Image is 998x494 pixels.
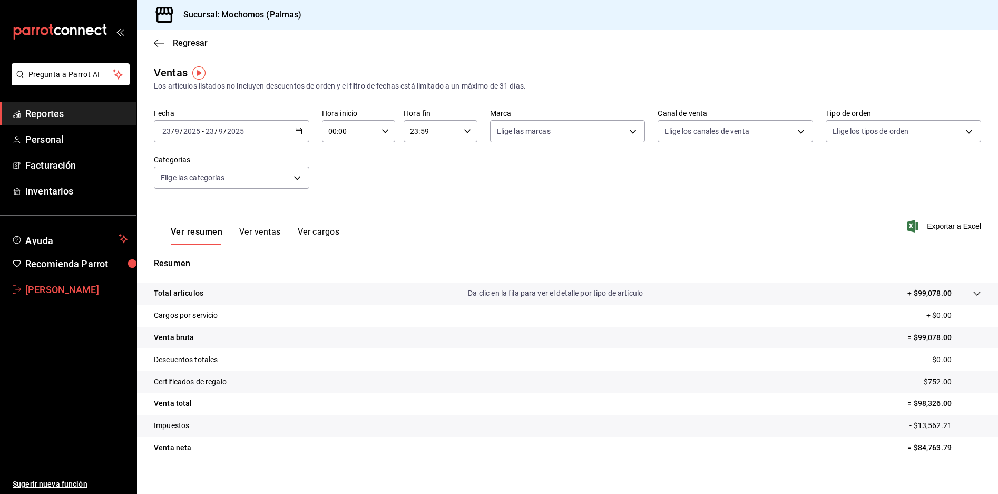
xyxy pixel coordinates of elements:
p: - $13,562.21 [909,420,981,431]
label: Hora fin [404,110,477,117]
span: Inventarios [25,184,128,198]
p: + $99,078.00 [907,288,952,299]
p: Cargos por servicio [154,310,218,321]
img: Tooltip marker [192,66,206,80]
span: Elige los canales de venta [664,126,749,137]
span: - [202,127,204,135]
span: Ayuda [25,233,114,245]
p: Certificados de regalo [154,376,227,388]
span: / [223,127,227,135]
span: Elige las marcas [497,126,551,137]
label: Canal de venta [658,110,813,117]
p: Descuentos totales [154,354,218,365]
p: = $84,763.79 [907,442,981,453]
span: Elige los tipos de orden [833,126,908,137]
button: Ver ventas [239,227,281,245]
input: -- [205,127,214,135]
p: - $0.00 [928,354,981,365]
span: Regresar [173,38,208,48]
a: Pregunta a Parrot AI [7,76,130,88]
p: Da clic en la fila para ver el detalle por tipo de artículo [468,288,643,299]
span: Pregunta a Parrot AI [28,69,113,80]
p: - $752.00 [920,376,981,388]
input: ---- [183,127,201,135]
p: Venta bruta [154,332,194,343]
button: Ver resumen [171,227,222,245]
div: navigation tabs [171,227,339,245]
input: -- [218,127,223,135]
p: Venta total [154,398,192,409]
span: Facturación [25,158,128,172]
button: Ver cargos [298,227,340,245]
button: open_drawer_menu [116,27,124,36]
label: Fecha [154,110,309,117]
input: -- [174,127,180,135]
button: Exportar a Excel [909,220,981,233]
p: Total artículos [154,288,203,299]
label: Marca [490,110,645,117]
div: Ventas [154,65,188,81]
span: / [214,127,218,135]
label: Categorías [154,156,309,163]
p: = $98,326.00 [907,398,981,409]
span: Personal [25,132,128,147]
p: Resumen [154,257,981,270]
p: = $99,078.00 [907,332,981,343]
p: + $0.00 [926,310,981,321]
span: Recomienda Parrot [25,257,128,271]
span: / [171,127,174,135]
span: [PERSON_NAME] [25,283,128,297]
p: Venta neta [154,442,191,453]
input: ---- [227,127,244,135]
h3: Sucursal: Mochomos (Palmas) [175,8,302,21]
span: Sugerir nueva función [13,479,128,490]
div: Los artículos listados no incluyen descuentos de orden y el filtro de fechas está limitado a un m... [154,81,981,92]
span: Reportes [25,106,128,121]
button: Pregunta a Parrot AI [12,63,130,85]
button: Regresar [154,38,208,48]
p: Impuestos [154,420,189,431]
span: / [180,127,183,135]
label: Tipo de orden [826,110,981,117]
input: -- [162,127,171,135]
span: Elige las categorías [161,172,225,183]
label: Hora inicio [322,110,395,117]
